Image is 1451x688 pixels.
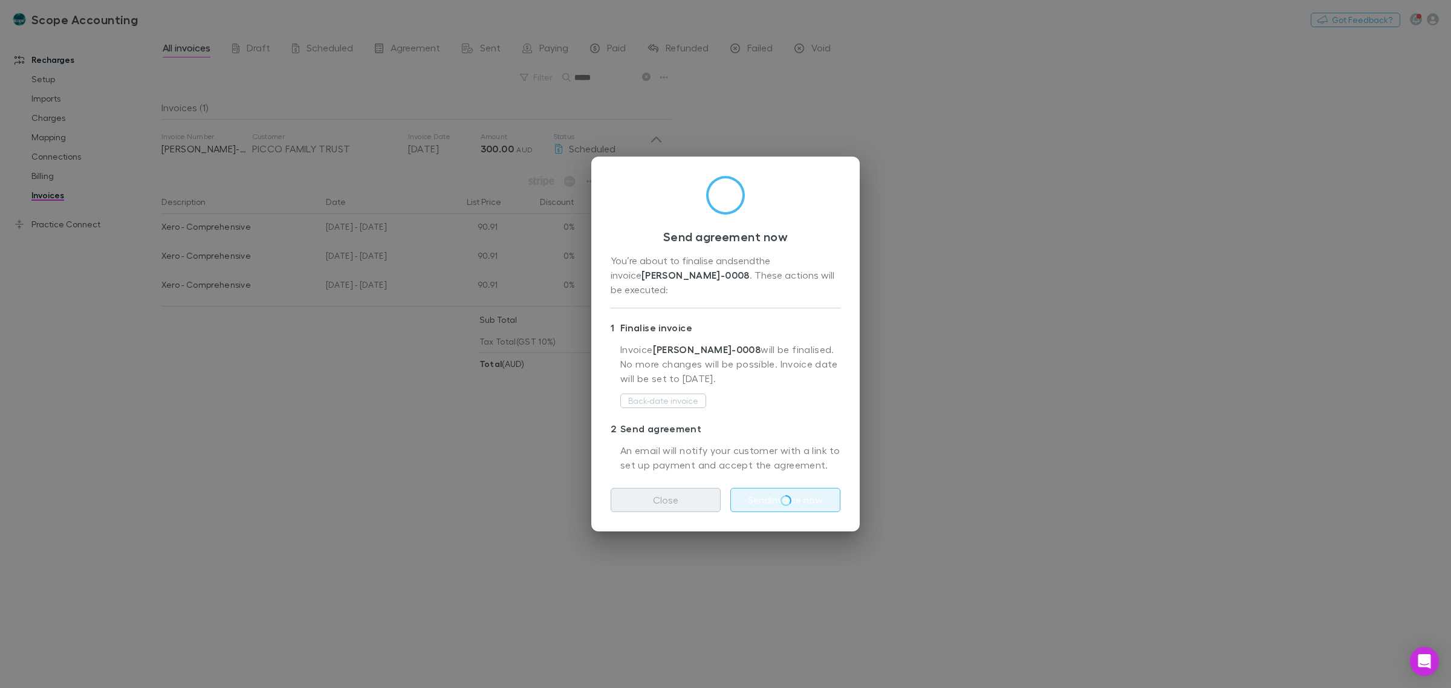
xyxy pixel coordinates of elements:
[653,343,761,355] strong: [PERSON_NAME]-0008
[611,318,840,337] p: Finalise invoice
[611,320,620,335] div: 1
[611,229,840,244] h3: Send agreement now
[611,419,840,438] p: Send agreement
[620,342,840,392] p: Invoice will be finalised. No more changes will be possible. Invoice date will be set to [DATE] .
[611,421,620,436] div: 2
[620,394,706,408] button: Back-date invoice
[641,269,750,281] strong: [PERSON_NAME]-0008
[1410,647,1439,676] div: Open Intercom Messenger
[611,253,840,298] div: You’re about to finalise and send the invoice . These actions will be executed:
[730,488,840,512] button: Sendinvoice now
[620,443,840,473] p: An email will notify your customer with a link to set up payment and accept the agreement.
[611,488,721,512] button: Close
